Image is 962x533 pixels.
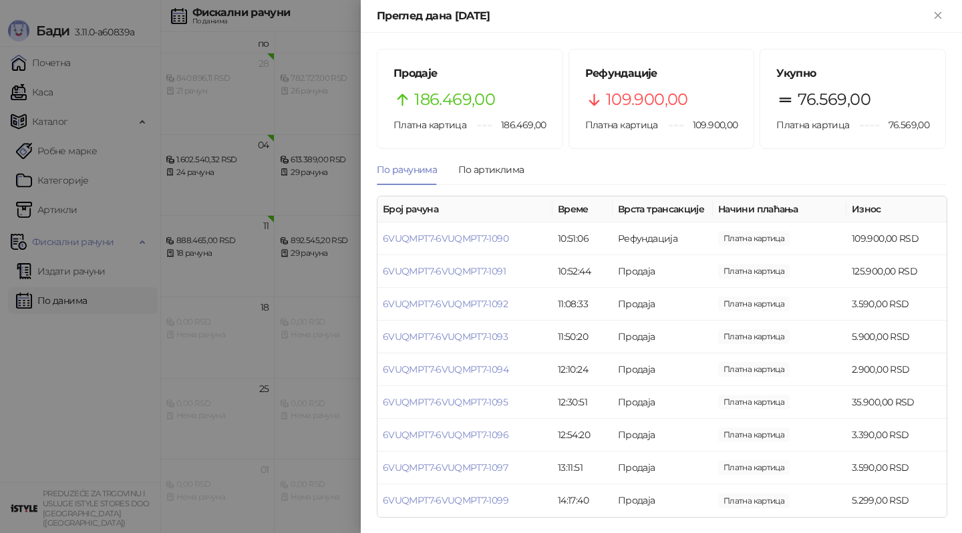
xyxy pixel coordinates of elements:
td: 11:08:33 [552,288,613,321]
span: 109.900,00 [718,231,790,246]
span: 5.299,00 [718,494,790,508]
span: 76.569,00 [879,118,929,132]
a: 6VUQMPT7-6VUQMPT7-1097 [383,462,508,474]
span: 2.900,00 [718,362,790,377]
td: 12:30:51 [552,386,613,419]
td: 3.590,00 RSD [846,288,947,321]
a: 6VUQMPT7-6VUQMPT7-1090 [383,232,508,244]
td: 3.590,00 RSD [846,452,947,484]
span: 5.900,00 [718,329,790,344]
span: 3.590,00 [718,460,790,475]
th: Начини плаћања [713,196,846,222]
a: 6VUQMPT7-6VUQMPT7-1099 [383,494,508,506]
h5: Рефундације [585,65,738,81]
span: Платна картица [776,119,849,131]
td: 2.900,00 RSD [846,353,947,386]
span: Платна картица [585,119,658,131]
span: 109.900,00 [606,87,688,112]
div: По артиклима [458,162,524,177]
td: 35.900,00 RSD [846,386,947,419]
span: 76.569,00 [798,87,870,112]
span: 186.469,00 [414,87,495,112]
td: 13:11:51 [552,452,613,484]
a: 6VUQMPT7-6VUQMPT7-1094 [383,363,508,375]
span: 3.590,00 [718,297,790,311]
button: Close [930,8,946,24]
th: Време [552,196,613,222]
span: 186.469,00 [492,118,546,132]
a: 6VUQMPT7-6VUQMPT7-1093 [383,331,508,343]
td: 5.900,00 RSD [846,321,947,353]
td: 10:51:06 [552,222,613,255]
a: 6VUQMPT7-6VUQMPT7-1091 [383,265,506,277]
h5: Продаје [393,65,546,81]
td: 14:17:40 [552,484,613,517]
span: 35.900,00 [718,395,790,409]
span: Платна картица [393,119,466,131]
td: Продаја [613,288,713,321]
td: 10:52:44 [552,255,613,288]
td: Продаја [613,484,713,517]
h5: Укупно [776,65,929,81]
td: 11:50:20 [552,321,613,353]
td: 109.900,00 RSD [846,222,947,255]
td: Продаја [613,386,713,419]
td: 12:10:24 [552,353,613,386]
td: Продаја [613,452,713,484]
div: Преглед дана [DATE] [377,8,930,24]
td: Продаја [613,419,713,452]
span: 109.900,00 [683,118,738,132]
a: 6VUQMPT7-6VUQMPT7-1095 [383,396,508,408]
th: Износ [846,196,947,222]
td: 5.299,00 RSD [846,484,947,517]
td: Продаја [613,353,713,386]
td: Продаја [613,255,713,288]
th: Број рачуна [377,196,552,222]
span: 125.900,00 [718,264,790,279]
a: 6VUQMPT7-6VUQMPT7-1096 [383,429,508,441]
a: 6VUQMPT7-6VUQMPT7-1092 [383,298,508,310]
td: 3.390,00 RSD [846,419,947,452]
span: 3.390,00 [718,427,790,442]
div: По рачунима [377,162,437,177]
td: Рефундација [613,222,713,255]
th: Врста трансакције [613,196,713,222]
td: 12:54:20 [552,419,613,452]
td: Продаја [613,321,713,353]
td: 125.900,00 RSD [846,255,947,288]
